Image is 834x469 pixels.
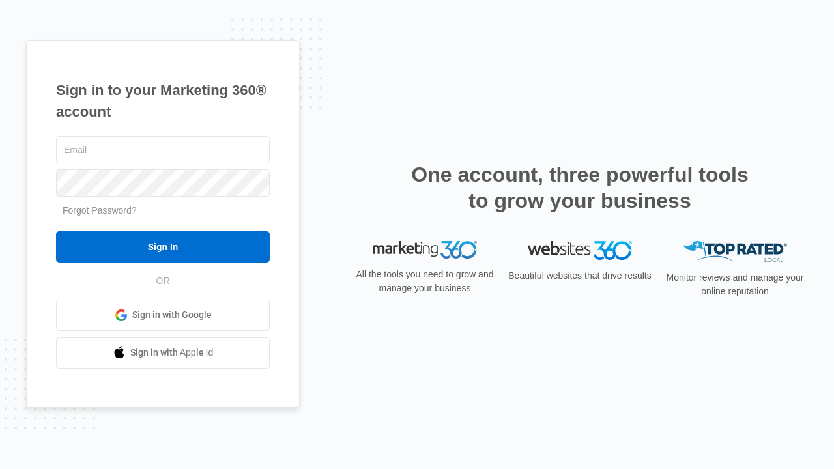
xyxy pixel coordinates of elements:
[56,79,270,122] h1: Sign in to your Marketing 360® account
[147,274,179,288] span: OR
[56,231,270,263] input: Sign In
[407,162,753,214] h2: One account, three powerful tools to grow your business
[56,136,270,163] input: Email
[132,308,212,322] span: Sign in with Google
[63,205,137,216] a: Forgot Password?
[130,346,214,360] span: Sign in with Apple Id
[683,241,787,263] img: Top Rated Local
[56,300,270,331] a: Sign in with Google
[373,241,477,259] img: Marketing 360
[352,268,498,295] p: All the tools you need to grow and manage your business
[507,269,653,283] p: Beautiful websites that drive results
[662,271,808,298] p: Monitor reviews and manage your online reputation
[56,337,270,369] a: Sign in with Apple Id
[528,241,632,260] img: Websites 360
